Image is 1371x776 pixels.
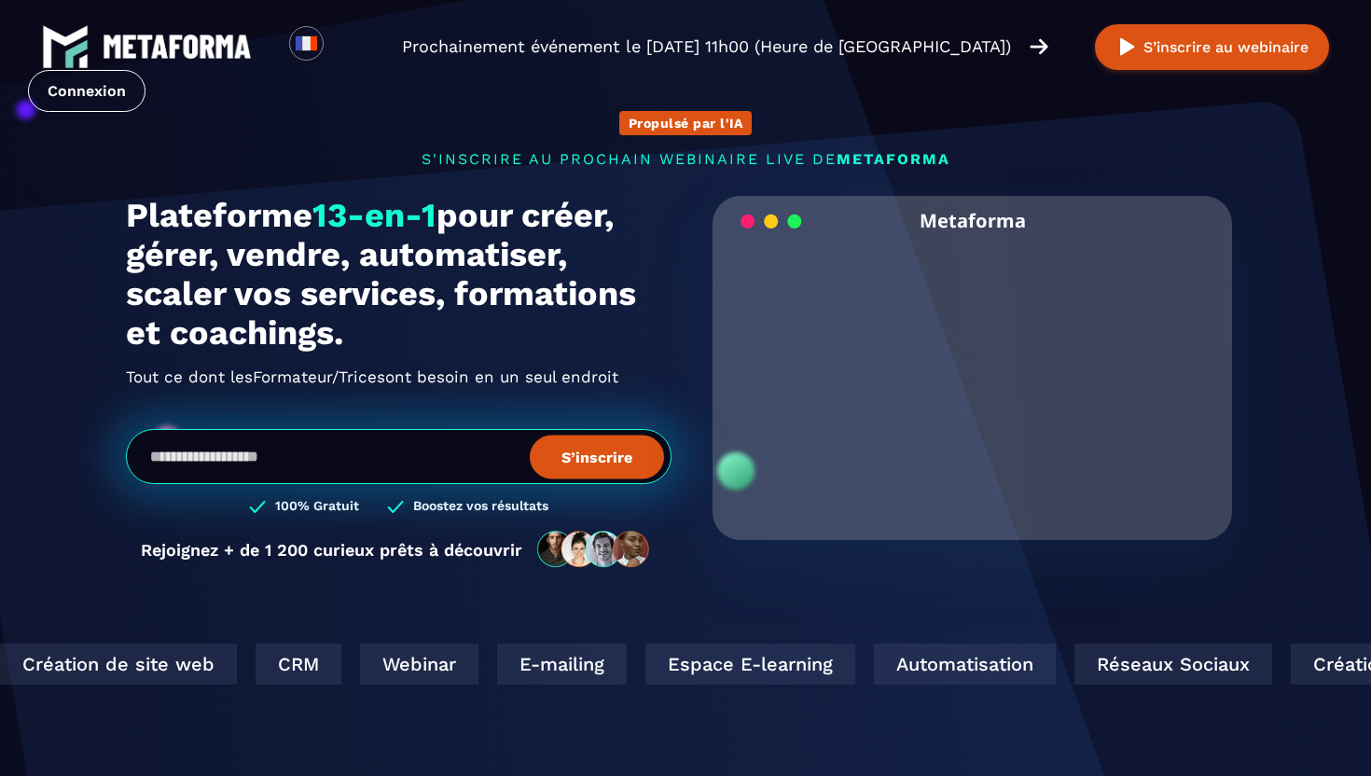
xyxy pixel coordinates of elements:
img: logo [103,35,252,59]
p: s'inscrire au prochain webinaire live de [126,150,1245,168]
div: Webinar [354,644,473,685]
img: checked [249,498,266,516]
video: Your browser does not support the video tag. [727,245,1218,491]
h3: Boostez vos résultats [413,498,548,516]
h2: Tout ce dont les ont besoin en un seul endroit [126,362,672,392]
img: arrow-right [1030,36,1048,57]
div: Search for option [324,26,369,67]
div: Automatisation [868,644,1050,685]
span: Formateur/Trices [253,362,385,392]
p: Prochainement événement le [DATE] 11h00 (Heure de [GEOGRAPHIC_DATA]) [402,34,1011,60]
p: Rejoignez + de 1 200 curieux prêts à découvrir [141,540,522,560]
img: checked [387,498,404,516]
div: E-mailing [492,644,621,685]
img: play [1115,35,1139,59]
img: community-people [532,530,657,569]
input: Search for option [339,35,353,58]
h1: Plateforme pour créer, gérer, vendre, automatiser, scaler vos services, formations et coachings. [126,196,672,353]
img: logo [42,23,89,70]
div: CRM [250,644,336,685]
h3: 100% Gratuit [275,498,359,516]
div: Espace E-learning [640,644,850,685]
span: 13-en-1 [312,196,436,235]
a: Connexion [28,70,145,112]
button: S’inscrire au webinaire [1095,24,1329,70]
img: loading [741,213,802,230]
span: METAFORMA [837,150,950,168]
div: Réseaux Sociaux [1069,644,1267,685]
button: S’inscrire [530,435,664,478]
img: fr [295,32,318,55]
h2: Metaforma [920,196,1026,245]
